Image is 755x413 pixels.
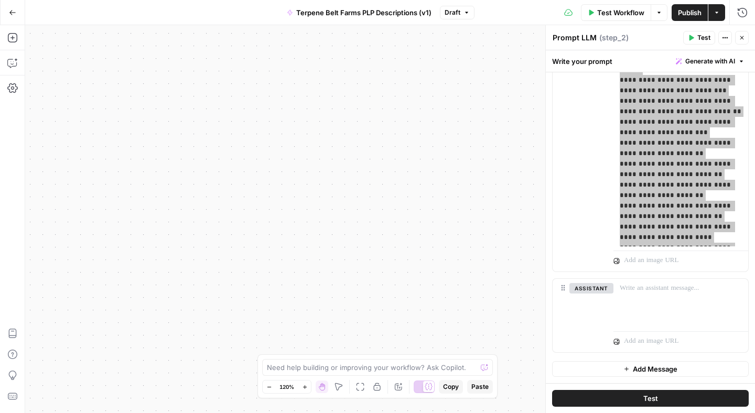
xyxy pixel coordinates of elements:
[467,380,493,394] button: Paste
[685,57,735,66] span: Generate with AI
[553,32,597,43] textarea: Prompt LLM
[569,283,613,294] button: assistant
[279,383,294,391] span: 120%
[643,393,658,404] span: Test
[672,55,749,68] button: Generate with AI
[697,33,710,42] span: Test
[445,8,460,17] span: Draft
[683,31,715,45] button: Test
[443,382,459,392] span: Copy
[471,382,489,392] span: Paste
[678,7,702,18] span: Publish
[440,6,474,19] button: Draft
[439,380,463,394] button: Copy
[633,364,677,374] span: Add Message
[281,4,438,21] button: Terpene Belt Farms PLP Descriptions (v1)
[552,361,749,377] button: Add Message
[597,7,644,18] span: Test Workflow
[552,390,749,407] button: Test
[546,50,755,72] div: Write your prompt
[581,4,651,21] button: Test Workflow
[296,7,432,18] span: Terpene Belt Farms PLP Descriptions (v1)
[599,32,629,43] span: ( step_2 )
[672,4,708,21] button: Publish
[553,279,605,352] div: assistant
